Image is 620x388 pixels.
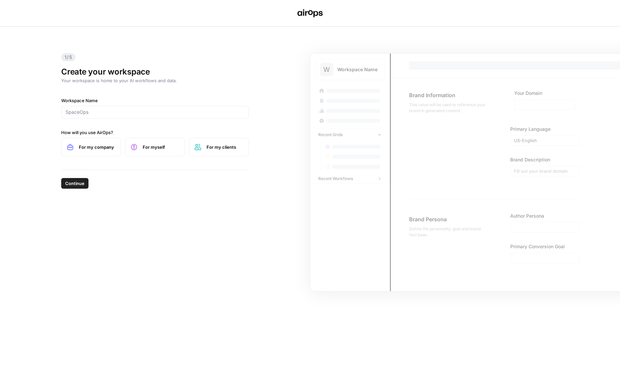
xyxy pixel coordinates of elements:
label: Workspace Name [61,97,249,104]
h1: Create your workspace [61,67,249,77]
input: SpaceOps [66,109,244,115]
p: Your workspace is home to your AI workflows and data. [61,77,249,84]
span: For my clients [207,144,243,150]
span: For my company [79,144,115,150]
span: 1/5 [61,53,76,61]
label: How will you use AirOps? [61,129,249,136]
span: W [323,65,330,74]
span: For myself [143,144,179,150]
button: Continue [61,178,88,189]
span: Continue [65,180,84,187]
